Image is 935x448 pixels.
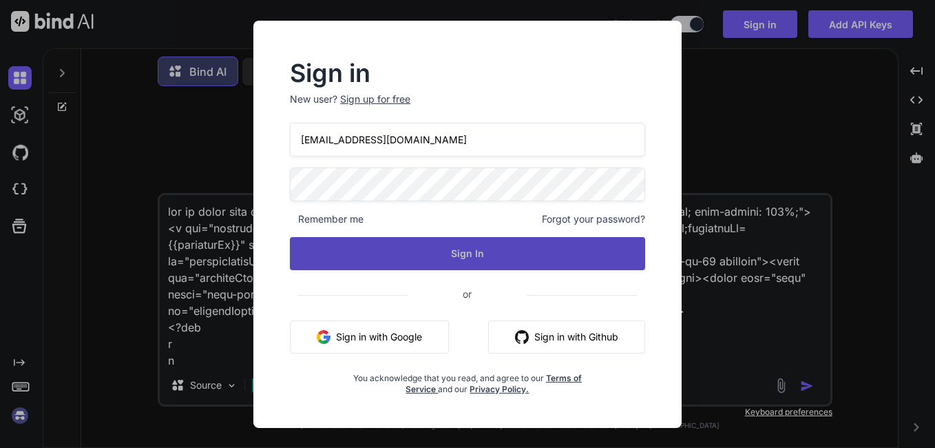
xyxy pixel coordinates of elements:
[542,212,645,226] span: Forgot your password?
[290,92,645,123] p: New user?
[290,123,645,156] input: Login or Email
[406,373,582,394] a: Terms of Service
[340,92,410,106] div: Sign up for free
[290,237,645,270] button: Sign In
[488,320,645,354] button: Sign in with Github
[290,320,449,354] button: Sign in with Google
[470,384,529,394] a: Privacy Policy.
[317,330,330,344] img: google
[349,365,586,395] div: You acknowledge that you read, and agree to our and our
[408,277,527,311] span: or
[515,330,529,344] img: github
[290,62,645,84] h2: Sign in
[290,212,364,226] span: Remember me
